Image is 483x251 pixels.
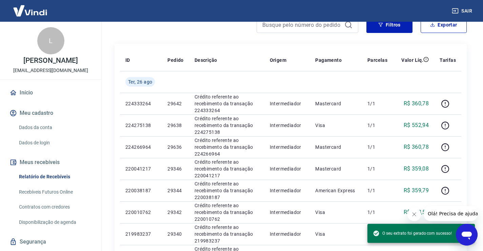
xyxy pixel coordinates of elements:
p: Intermediador [270,122,305,129]
button: Sair [450,5,475,17]
p: Tarifas [440,57,456,64]
p: Intermediador [270,187,305,194]
p: Parcelas [367,57,387,64]
a: Relatório de Recebíveis [16,170,93,184]
p: Mastercard [315,165,357,172]
p: 220041217 [125,165,157,172]
a: Segurança [8,234,93,249]
div: L [37,27,64,54]
p: American Express [315,187,357,194]
p: Crédito referente ao recebimento da transação 220010762 [195,202,259,222]
p: Descrição [195,57,217,64]
p: Crédito referente ao recebimento da transação 220038187 [195,180,259,201]
p: Pagamento [315,57,342,64]
img: Vindi [8,0,52,21]
p: 29636 [167,144,183,150]
a: Contratos com credores [16,200,93,214]
a: Disponibilização de agenda [16,215,93,229]
p: [PERSON_NAME] [23,57,78,64]
p: 220010762 [125,209,157,216]
p: 220038187 [125,187,157,194]
p: Crédito referente ao recebimento da transação 219983237 [195,224,259,244]
button: Filtros [366,17,412,33]
p: R$ 360,78 [404,143,429,151]
p: 29642 [167,100,183,107]
p: 29340 [167,231,183,237]
p: Visa [315,231,357,237]
p: 29346 [167,165,183,172]
p: Pedido [167,57,183,64]
p: Visa [315,122,357,129]
span: Ter, 26 ago [128,78,152,85]
a: Dados de login [16,136,93,150]
a: Início [8,85,93,100]
p: 1/1 [367,144,387,150]
iframe: Mensagem da empresa [424,206,478,221]
p: R$ 359,79 [404,186,429,195]
p: 224275138 [125,122,157,129]
p: Intermediador [270,144,305,150]
button: Meu cadastro [8,106,93,121]
p: Intermediador [270,231,305,237]
p: Intermediador [270,100,305,107]
p: 224266964 [125,144,157,150]
p: 29342 [167,209,183,216]
iframe: Botão para abrir a janela de mensagens [456,224,478,246]
p: Origem [270,57,286,64]
p: 29344 [167,187,183,194]
span: O seu extrato foi gerado com sucesso! [373,230,452,237]
button: Meus recebíveis [8,155,93,170]
p: Valor Líq. [401,57,423,64]
p: Mastercard [315,144,357,150]
p: R$ 552,94 [404,121,429,129]
a: Dados da conta [16,121,93,135]
p: Crédito referente ao recebimento da transação 224266964 [195,137,259,157]
p: 224333264 [125,100,157,107]
button: Exportar [421,17,467,33]
p: Intermediador [270,165,305,172]
p: [EMAIL_ADDRESS][DOMAIN_NAME] [13,67,88,74]
iframe: Fechar mensagem [407,208,421,221]
p: ID [125,57,130,64]
p: Mastercard [315,100,357,107]
p: R$ 359,08 [404,165,429,173]
p: 1/1 [367,165,387,172]
span: Olá! Precisa de ajuda? [4,5,57,10]
p: 1/1 [367,100,387,107]
p: 29638 [167,122,183,129]
p: Crédito referente ao recebimento da transação 220041217 [195,159,259,179]
p: Crédito referente ao recebimento da transação 224333264 [195,93,259,114]
input: Busque pelo número do pedido [262,20,342,30]
p: 219983237 [125,231,157,237]
p: 1/1 [367,187,387,194]
p: 1/1 [367,209,387,216]
p: R$ 558,54 [404,208,429,216]
a: Recebíveis Futuros Online [16,185,93,199]
p: Crédito referente ao recebimento da transação 224275138 [195,115,259,136]
p: R$ 360,78 [404,100,429,108]
p: 1/1 [367,122,387,129]
p: Visa [315,209,357,216]
p: Intermediador [270,209,305,216]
